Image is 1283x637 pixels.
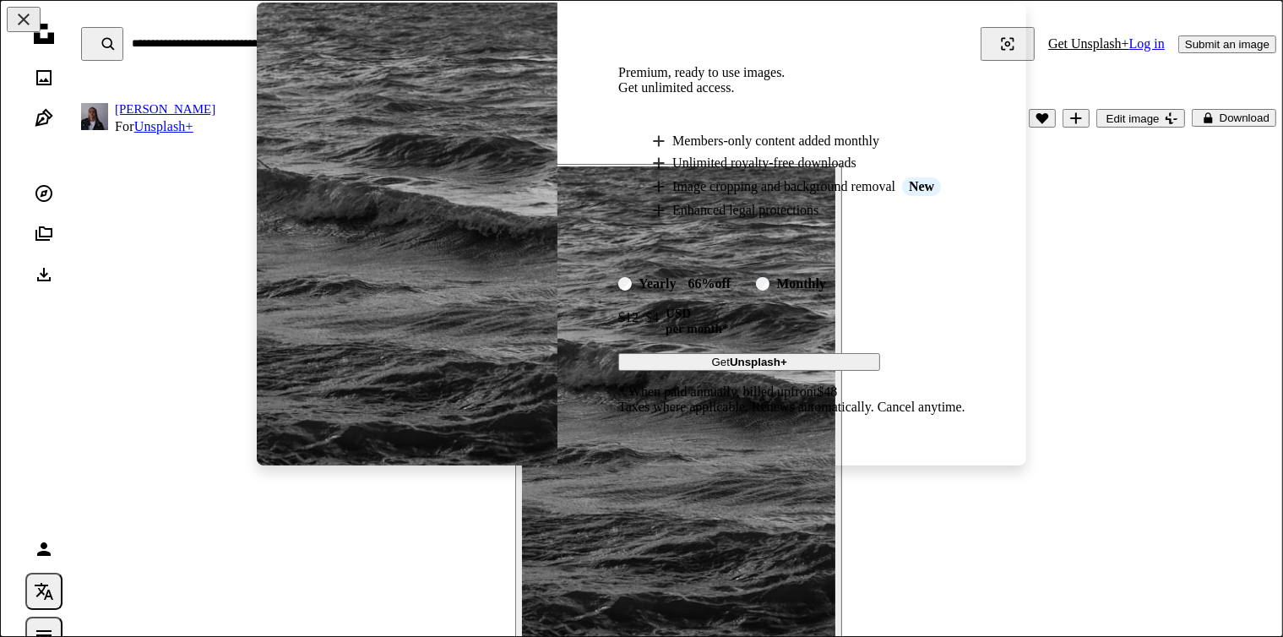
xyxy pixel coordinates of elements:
div: monthly [776,276,826,291]
span: New [902,177,941,196]
img: premium_photo-1667339610013-020844b87990 [257,3,557,465]
h2: Premium, ready to use images. Get unlimited access. [618,65,965,95]
input: yearly66%off [618,277,632,291]
div: yearly [639,276,676,291]
span: USD [666,306,728,321]
li: Unlimited royalty-free downloads [652,155,965,171]
button: GetUnsplash+ [618,353,880,371]
span: per month * [666,321,728,336]
div: 66% off [683,272,737,296]
div: $4 [618,302,659,333]
li: Image cropping and background removal [652,177,965,196]
strong: Unsplash+ [730,356,787,368]
span: $12 [618,310,639,325]
input: monthly [756,277,769,291]
div: * When paid annually, billed upfront $48 Taxes where applicable. Renews automatically. Cancel any... [618,384,965,415]
li: Enhanced legal protections [652,203,965,218]
li: Members-only content added monthly [652,133,965,149]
